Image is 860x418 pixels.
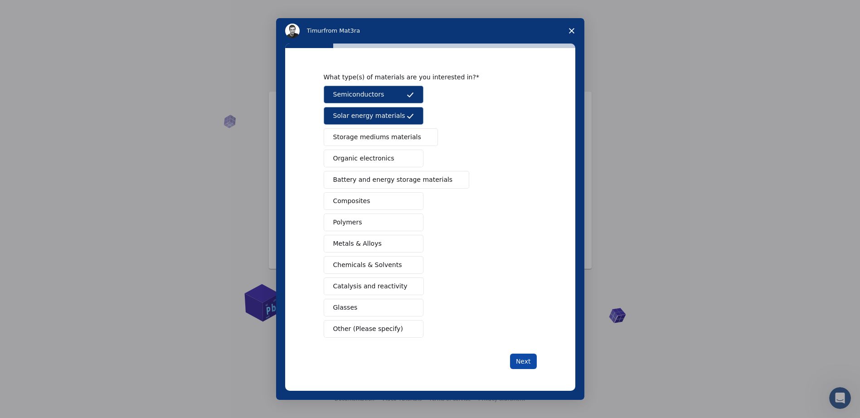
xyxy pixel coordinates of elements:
[324,73,523,81] div: What type(s) of materials are you interested in?
[333,111,405,121] span: Solar energy materials
[324,27,360,34] span: from Mat3ra
[324,299,423,316] button: Glasses
[324,256,423,274] button: Chemicals & Solvents
[324,214,423,231] button: Polymers
[324,192,423,210] button: Composites
[333,90,384,99] span: Semiconductors
[18,6,51,15] span: Support
[333,218,362,227] span: Polymers
[333,132,421,142] span: Storage mediums materials
[324,171,470,189] button: Battery and energy storage materials
[307,27,324,34] span: Timur
[324,86,423,103] button: Semiconductors
[559,18,584,44] span: Close survey
[324,320,423,338] button: Other (Please specify)
[333,239,382,248] span: Metals & Alloys
[285,24,300,38] img: Profile image for Timur
[324,107,423,125] button: Solar energy materials
[324,128,438,146] button: Storage mediums materials
[333,282,408,291] span: Catalysis and reactivity
[324,235,423,253] button: Metals & Alloys
[333,260,402,270] span: Chemicals & Solvents
[324,150,423,167] button: Organic electronics
[333,324,403,334] span: Other (Please specify)
[333,303,358,312] span: Glasses
[333,196,370,206] span: Composites
[324,277,424,295] button: Catalysis and reactivity
[510,354,537,369] button: Next
[333,154,394,163] span: Organic electronics
[333,175,453,185] span: Battery and energy storage materials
